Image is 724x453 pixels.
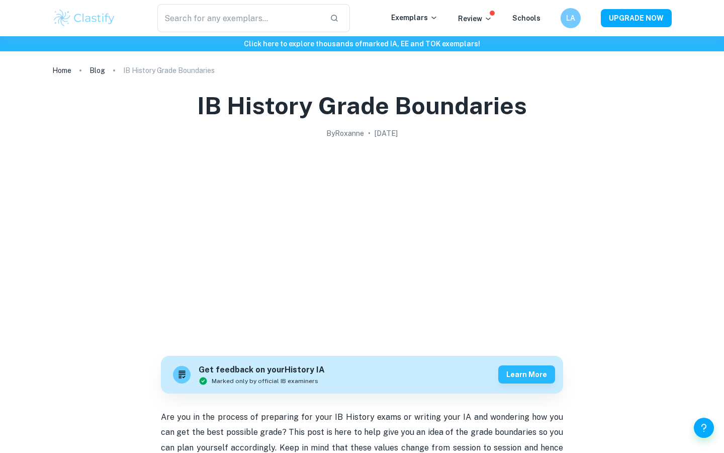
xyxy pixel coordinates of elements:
[565,13,577,24] h6: LA
[326,128,364,139] h2: By Roxanne
[212,376,318,386] span: Marked only by official IB examiners
[694,418,714,438] button: Help and Feedback
[368,128,371,139] p: •
[561,8,581,28] button: LA
[199,364,325,376] h6: Get feedback on your History IA
[498,365,555,384] button: Learn more
[123,65,215,76] p: IB History Grade Boundaries
[89,63,105,78] a: Blog
[375,128,398,139] h2: [DATE]
[391,12,438,23] p: Exemplars
[512,14,540,22] a: Schools
[197,90,527,122] h1: IB History Grade Boundaries
[52,8,116,28] img: Clastify logo
[161,356,563,394] a: Get feedback on yourHistory IAMarked only by official IB examinersLearn more
[161,143,563,344] img: IB History Grade Boundaries cover image
[458,13,492,24] p: Review
[601,9,672,27] button: UPGRADE NOW
[52,63,71,78] a: Home
[157,4,322,32] input: Search for any exemplars...
[2,38,722,49] h6: Click here to explore thousands of marked IA, EE and TOK exemplars !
